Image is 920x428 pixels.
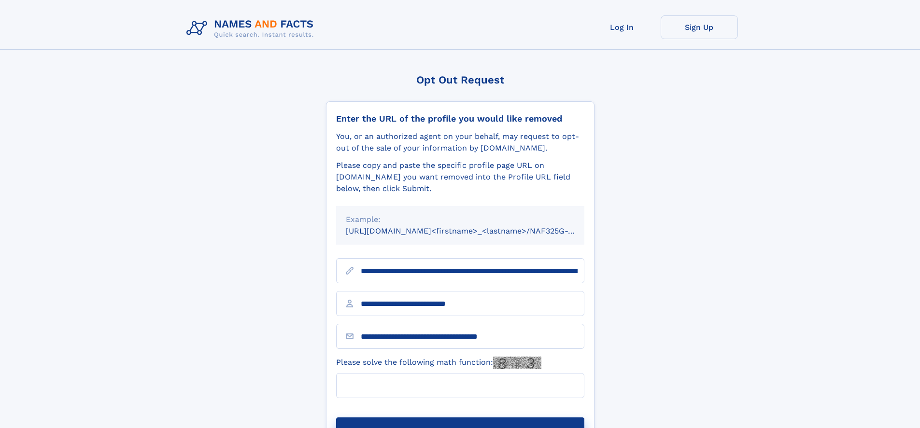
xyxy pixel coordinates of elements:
img: Logo Names and Facts [183,15,322,41]
div: Opt Out Request [326,74,594,86]
a: Log In [583,15,661,39]
div: Please copy and paste the specific profile page URL on [DOMAIN_NAME] you want removed into the Pr... [336,160,584,194]
small: [URL][DOMAIN_NAME]<firstname>_<lastname>/NAF325G-xxxxxxxx [346,226,603,235]
div: You, or an authorized agent on your behalf, may request to opt-out of the sale of your informatio... [336,131,584,154]
a: Sign Up [661,15,738,39]
div: Enter the URL of the profile you would like removed [336,113,584,124]
div: Example: [346,214,575,225]
label: Please solve the following math function: [336,357,541,369]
